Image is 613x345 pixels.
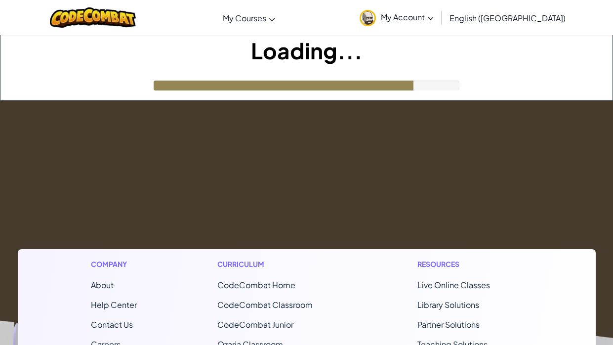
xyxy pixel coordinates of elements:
[450,13,566,23] span: English ([GEOGRAPHIC_DATA])
[0,35,613,66] h1: Loading...
[218,4,280,31] a: My Courses
[360,10,376,26] img: avatar
[91,280,114,290] a: About
[91,300,137,310] a: Help Center
[417,259,523,269] h1: Resources
[91,319,133,330] span: Contact Us
[217,259,337,269] h1: Curriculum
[217,300,313,310] a: CodeCombat Classroom
[417,280,490,290] a: Live Online Classes
[417,300,479,310] a: Library Solutions
[217,280,295,290] span: CodeCombat Home
[50,7,136,28] img: CodeCombat logo
[91,259,137,269] h1: Company
[381,12,434,22] span: My Account
[417,319,480,330] a: Partner Solutions
[445,4,571,31] a: English ([GEOGRAPHIC_DATA])
[217,319,293,330] a: CodeCombat Junior
[223,13,266,23] span: My Courses
[355,2,439,33] a: My Account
